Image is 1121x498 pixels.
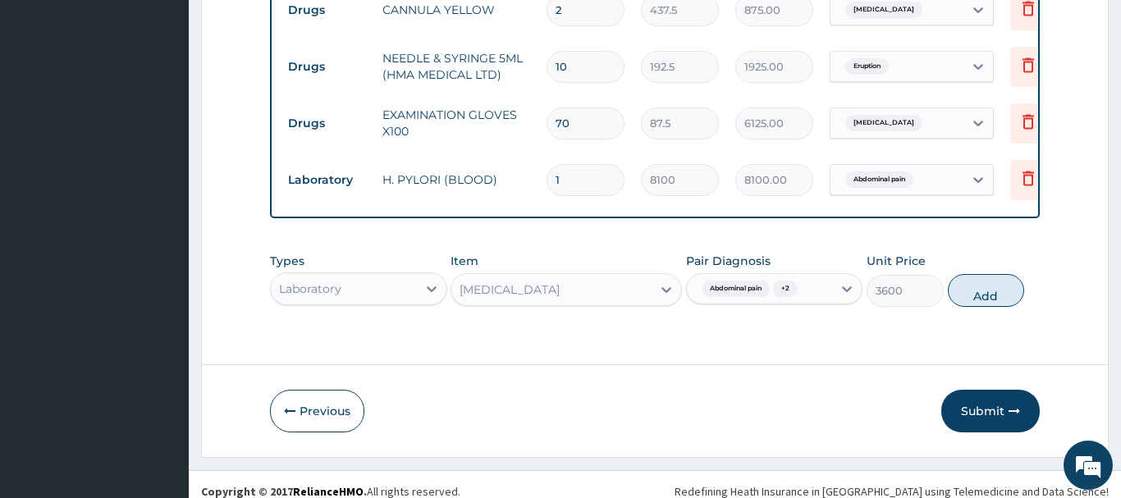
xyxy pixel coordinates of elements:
span: We're online! [95,146,226,312]
div: Chat with us now [85,92,276,113]
span: Abdominal pain [845,171,913,188]
button: Add [948,274,1025,307]
label: Item [451,253,478,269]
td: EXAMINATION GLOVES X100 [374,98,538,148]
td: H. PYLORI (BLOOD) [374,163,538,196]
label: Pair Diagnosis [686,253,771,269]
label: Types [270,254,304,268]
img: d_794563401_company_1708531726252_794563401 [30,82,66,123]
td: NEEDLE & SYRINGE 5ML (HMA MEDICAL LTD) [374,42,538,91]
span: Abdominal pain [702,281,770,297]
textarea: Type your message and hit 'Enter' [8,327,313,385]
button: Previous [270,390,364,432]
div: Minimize live chat window [269,8,309,48]
span: [MEDICAL_DATA] [845,115,922,131]
td: Drugs [280,108,374,139]
td: Laboratory [280,165,374,195]
span: + 2 [773,281,798,297]
label: Unit Price [867,253,926,269]
span: Eruption [845,58,889,75]
button: Submit [941,390,1040,432]
td: Drugs [280,52,374,82]
span: [MEDICAL_DATA] [845,2,922,18]
div: [MEDICAL_DATA] [460,281,560,298]
div: Laboratory [279,281,341,297]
